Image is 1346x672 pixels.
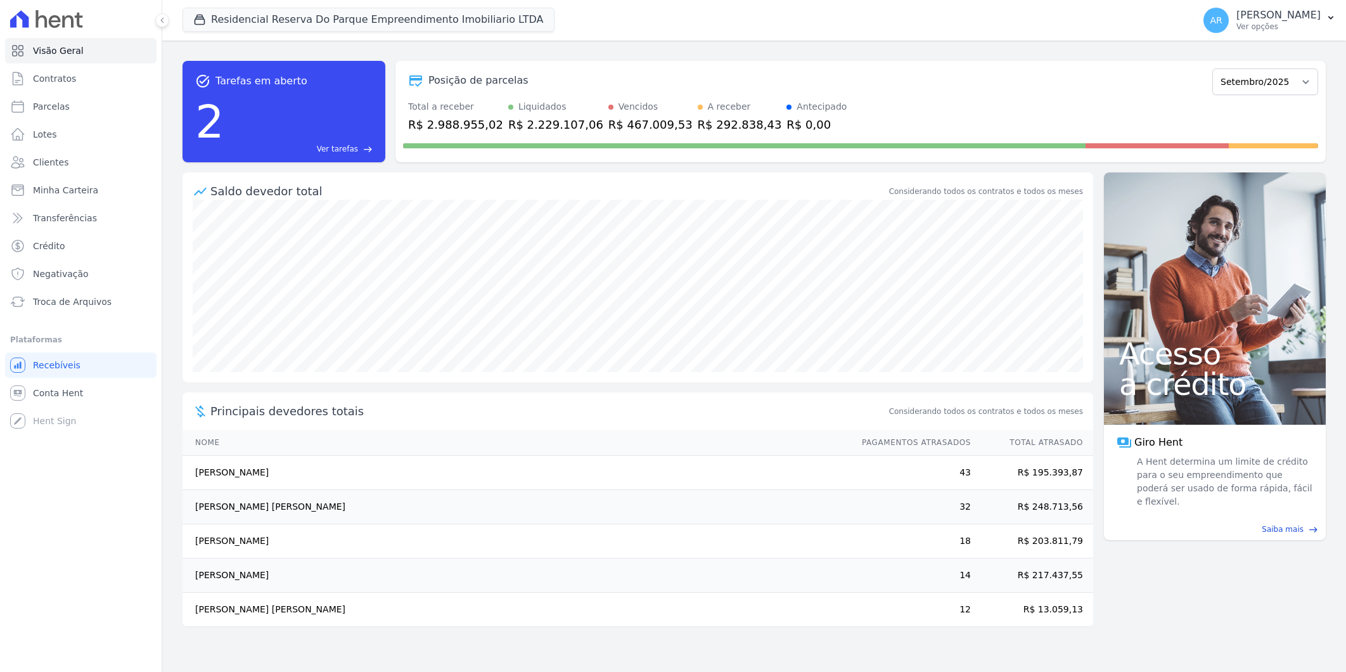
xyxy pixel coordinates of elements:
th: Total Atrasado [971,430,1093,456]
td: 12 [850,593,971,627]
span: Parcelas [33,100,70,113]
div: R$ 2.229.107,06 [508,116,603,133]
div: Posição de parcelas [428,73,529,88]
span: Lotes [33,128,57,141]
td: R$ 13.059,13 [971,593,1093,627]
td: R$ 203.811,79 [971,524,1093,559]
a: Recebíveis [5,352,157,378]
td: [PERSON_NAME] [183,559,850,593]
button: AR [PERSON_NAME] Ver opções [1193,3,1346,38]
span: Negativação [33,268,89,280]
a: Troca de Arquivos [5,289,157,314]
div: Considerando todos os contratos e todos os meses [889,186,1083,197]
a: Parcelas [5,94,157,119]
td: [PERSON_NAME] [PERSON_NAME] [183,490,850,524]
span: Ver tarefas [317,143,358,155]
span: Minha Carteira [33,184,98,197]
td: [PERSON_NAME] [PERSON_NAME] [183,593,850,627]
div: Total a receber [408,100,503,113]
span: Recebíveis [33,359,80,372]
a: Transferências [5,205,157,231]
td: 18 [850,524,971,559]
div: R$ 467.009,53 [608,116,693,133]
div: Plataformas [10,332,151,347]
p: Ver opções [1236,22,1321,32]
div: Vencidos [619,100,658,113]
div: 2 [195,89,224,155]
span: task_alt [195,74,210,89]
span: Considerando todos os contratos e todos os meses [889,406,1083,417]
td: 43 [850,456,971,490]
span: AR [1210,16,1222,25]
span: Giro Hent [1134,435,1183,450]
a: Ver tarefas east [229,143,373,155]
div: Liquidados [518,100,567,113]
div: R$ 2.988.955,02 [408,116,503,133]
div: A receber [708,100,751,113]
p: [PERSON_NAME] [1236,9,1321,22]
td: [PERSON_NAME] [183,456,850,490]
span: east [1309,525,1318,534]
div: Antecipado [797,100,847,113]
a: Conta Hent [5,380,157,406]
span: a crédito [1119,369,1311,399]
span: A Hent determina um limite de crédito para o seu empreendimento que poderá ser usado de forma ráp... [1134,455,1313,508]
a: Saiba mais east [1112,524,1318,535]
span: Acesso [1119,339,1311,369]
a: Lotes [5,122,157,147]
td: R$ 217.437,55 [971,559,1093,593]
td: R$ 195.393,87 [971,456,1093,490]
a: Visão Geral [5,38,157,63]
td: R$ 248.713,56 [971,490,1093,524]
button: Residencial Reserva Do Parque Empreendimento Imobiliario LTDA [183,8,554,32]
span: Contratos [33,72,76,85]
a: Crédito [5,233,157,259]
span: Principais devedores totais [210,403,887,420]
a: Minha Carteira [5,178,157,203]
td: 32 [850,490,971,524]
a: Contratos [5,66,157,91]
span: Conta Hent [33,387,83,399]
div: R$ 0,00 [786,116,847,133]
div: R$ 292.838,43 [698,116,782,133]
span: Clientes [33,156,68,169]
span: Visão Geral [33,44,84,57]
span: east [363,145,373,154]
a: Clientes [5,150,157,175]
span: Tarefas em aberto [215,74,307,89]
td: 14 [850,559,971,593]
div: Saldo devedor total [210,183,887,200]
th: Nome [183,430,850,456]
span: Crédito [33,240,65,252]
a: Negativação [5,261,157,287]
span: Saiba mais [1262,524,1304,535]
th: Pagamentos Atrasados [850,430,971,456]
td: [PERSON_NAME] [183,524,850,559]
span: Troca de Arquivos [33,295,112,308]
span: Transferências [33,212,97,224]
